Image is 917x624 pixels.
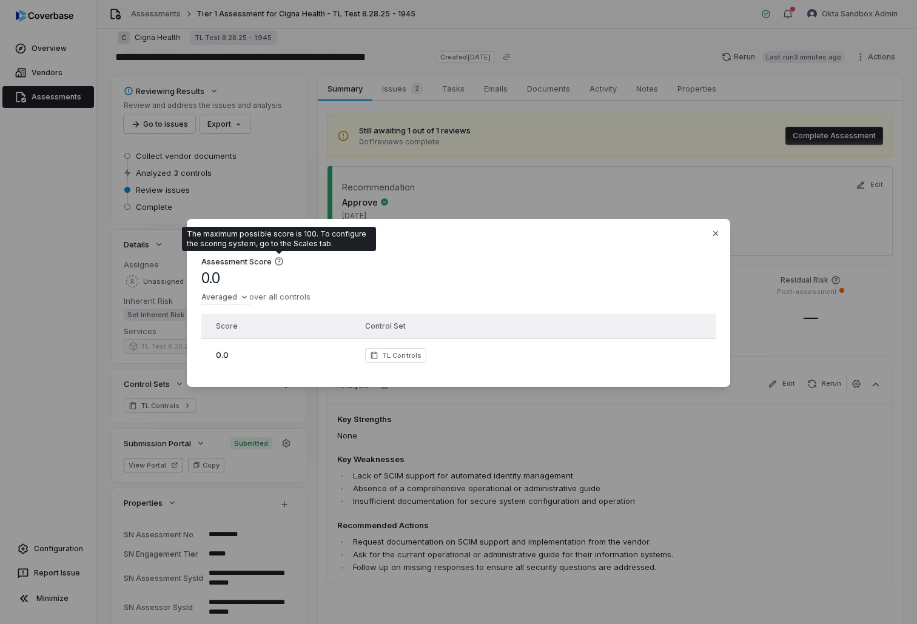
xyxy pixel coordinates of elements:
h3: Assessment Score [201,256,272,267]
div: over all controls [201,290,311,304]
button: Averaged [201,290,249,304]
div: The maximum possible score is 100. To configure the scoring system, go to the Scales tab. [187,229,371,249]
th: Score [201,314,358,338]
span: 0.0 [201,269,220,287]
span: TL Controls [382,351,421,360]
span: 0.0 [216,350,229,360]
th: Control Set [358,314,628,338]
